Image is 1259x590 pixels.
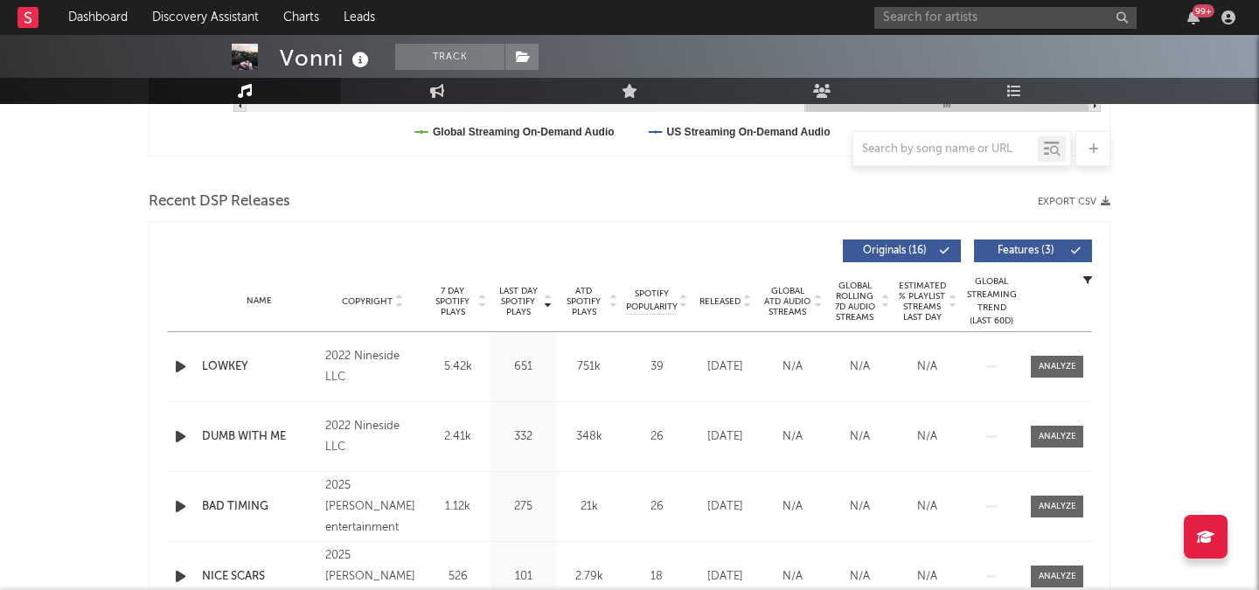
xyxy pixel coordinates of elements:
[763,358,822,376] div: N/A
[429,498,486,516] div: 1.12k
[149,191,290,212] span: Recent DSP Releases
[831,428,889,446] div: N/A
[853,142,1038,156] input: Search by song name or URL
[325,346,421,388] div: 2022 Nineside LLC
[280,44,373,73] div: Vonni
[974,239,1092,262] button: Features(3)
[560,568,617,586] div: 2.79k
[202,428,316,446] a: DUMB WITH ME
[699,296,741,307] span: Released
[898,428,956,446] div: N/A
[560,358,617,376] div: 751k
[831,498,889,516] div: N/A
[696,428,755,446] div: [DATE]
[495,428,552,446] div: 332
[325,416,421,458] div: 2022 Nineside LLC
[898,498,956,516] div: N/A
[763,286,811,317] span: Global ATD Audio Streams
[831,358,889,376] div: N/A
[898,568,956,586] div: N/A
[202,295,316,308] div: Name
[429,568,486,586] div: 526
[495,358,552,376] div: 651
[626,288,678,314] span: Spotify Popularity
[1193,4,1214,17] div: 99 +
[560,286,607,317] span: ATD Spotify Plays
[696,498,755,516] div: [DATE]
[696,568,755,586] div: [DATE]
[763,568,822,586] div: N/A
[763,498,822,516] div: N/A
[626,428,687,446] div: 26
[763,428,822,446] div: N/A
[667,126,831,138] text: US Streaming On-Demand Audio
[1038,197,1110,207] button: Export CSV
[325,475,421,538] div: 2025 [PERSON_NAME] entertainment
[985,246,1066,256] span: Features ( 3 )
[429,358,486,376] div: 5.42k
[560,428,617,446] div: 348k
[1187,10,1200,24] button: 99+
[342,296,393,307] span: Copyright
[495,286,541,317] span: Last Day Spotify Plays
[854,246,935,256] span: Originals ( 16 )
[202,358,316,376] a: LOWKEY
[429,286,476,317] span: 7 Day Spotify Plays
[898,358,956,376] div: N/A
[965,275,1018,328] div: Global Streaming Trend (Last 60D)
[495,568,552,586] div: 101
[433,126,615,138] text: Global Streaming On-Demand Audio
[495,498,552,516] div: 275
[626,498,687,516] div: 26
[874,7,1137,29] input: Search for artists
[429,428,486,446] div: 2.41k
[202,498,316,516] a: BAD TIMING
[560,498,617,516] div: 21k
[843,239,961,262] button: Originals(16)
[831,568,889,586] div: N/A
[626,568,687,586] div: 18
[831,281,879,323] span: Global Rolling 7D Audio Streams
[395,44,504,70] button: Track
[202,568,316,586] a: NICE SCARS
[696,358,755,376] div: [DATE]
[898,281,946,323] span: Estimated % Playlist Streams Last Day
[626,358,687,376] div: 39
